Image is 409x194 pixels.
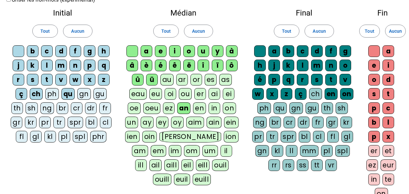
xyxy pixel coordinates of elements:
div: kr [25,117,37,128]
div: eu [149,88,162,100]
div: a [141,45,152,57]
div: cl [313,131,325,143]
div: br [269,117,281,128]
div: ez [163,102,175,114]
h2: Fin [366,9,399,17]
button: Tout [274,25,299,38]
div: sh [26,102,38,114]
div: [PERSON_NAME] [159,131,221,143]
span: Tout [40,27,50,35]
div: as [219,74,232,86]
div: ch [30,88,43,100]
div: k [283,60,294,71]
button: Tout [153,25,179,38]
div: ô [226,60,238,71]
div: w [70,74,81,86]
div: t [325,74,337,86]
div: ar [176,74,188,86]
div: oe [128,102,141,114]
div: b [283,45,294,57]
div: ch [309,88,322,100]
div: g [84,45,95,57]
div: u [198,45,209,57]
div: p [268,74,280,86]
div: et [382,145,394,157]
div: kl [272,145,283,157]
div: e [368,60,380,71]
div: â [126,60,138,71]
div: es [205,74,217,86]
div: c [297,45,308,57]
div: im [169,145,181,157]
div: en [193,102,206,114]
div: f [325,45,337,57]
div: kl [44,131,56,143]
div: ng [253,117,267,128]
div: gl [30,131,42,143]
div: m [55,60,67,71]
div: au [160,74,174,86]
div: aim [186,117,204,128]
div: d [382,74,394,86]
div: g [339,45,351,57]
span: Aucun [313,27,326,35]
div: w [252,88,264,100]
div: ouill [153,174,171,185]
div: dr [85,102,97,114]
div: spl [335,145,350,157]
button: Aucun [63,25,92,38]
div: on [340,88,353,100]
div: bl [299,131,310,143]
div: cl [100,117,112,128]
div: o [368,74,380,86]
div: v [55,74,67,86]
div: gu [306,102,319,114]
h2: Médian [125,9,242,17]
div: a [382,45,394,57]
div: gr [326,117,338,128]
div: h [98,45,110,57]
div: ai [209,88,220,100]
div: ey [156,117,168,128]
div: s [368,88,380,100]
div: ion [224,131,239,143]
div: tt [311,159,323,171]
div: v [339,74,351,86]
div: c [382,102,394,114]
div: ph [45,88,59,100]
div: x [382,131,394,143]
div: d [311,45,323,57]
div: ouil [212,159,229,171]
div: ill [135,159,147,171]
div: euill [193,174,211,185]
div: è [141,60,152,71]
div: sh [336,102,348,114]
div: bl [86,117,97,128]
div: b [27,45,38,57]
div: à [226,45,238,57]
div: o [183,45,195,57]
div: pl [321,145,333,157]
div: eill [196,159,210,171]
div: am [132,145,148,157]
div: d [55,45,67,57]
div: ou [179,88,192,100]
span: Tout [282,27,291,35]
button: Aucun [385,25,406,38]
div: t [41,74,53,86]
div: qu [61,88,75,100]
div: pl [59,131,70,143]
button: Tout [359,25,380,38]
div: un [125,117,138,128]
div: é [155,60,167,71]
h2: Final [252,9,356,17]
div: th [11,102,23,114]
div: p [84,60,95,71]
div: rr [268,159,280,171]
div: dr [298,117,309,128]
div: tr [53,117,65,128]
div: te [382,174,394,185]
div: l [41,60,53,71]
div: vr [325,159,337,171]
div: k [27,60,38,71]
